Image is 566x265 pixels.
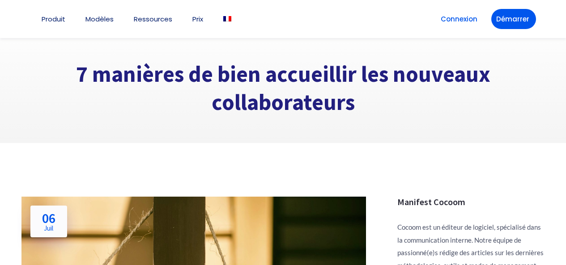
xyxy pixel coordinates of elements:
[42,225,55,231] span: Juil
[134,16,172,22] a: Ressources
[42,16,65,22] a: Produit
[21,60,545,116] h1: 7 manières de bien accueillir les nouveaux collaborateurs
[192,16,203,22] a: Prix
[436,9,482,29] a: Connexion
[223,16,231,21] img: Français
[491,9,536,29] a: Démarrer
[85,16,114,22] a: Modèles
[42,211,55,231] h2: 06
[397,197,545,207] h3: Manifest Cocoom
[30,206,67,237] a: 06Juil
